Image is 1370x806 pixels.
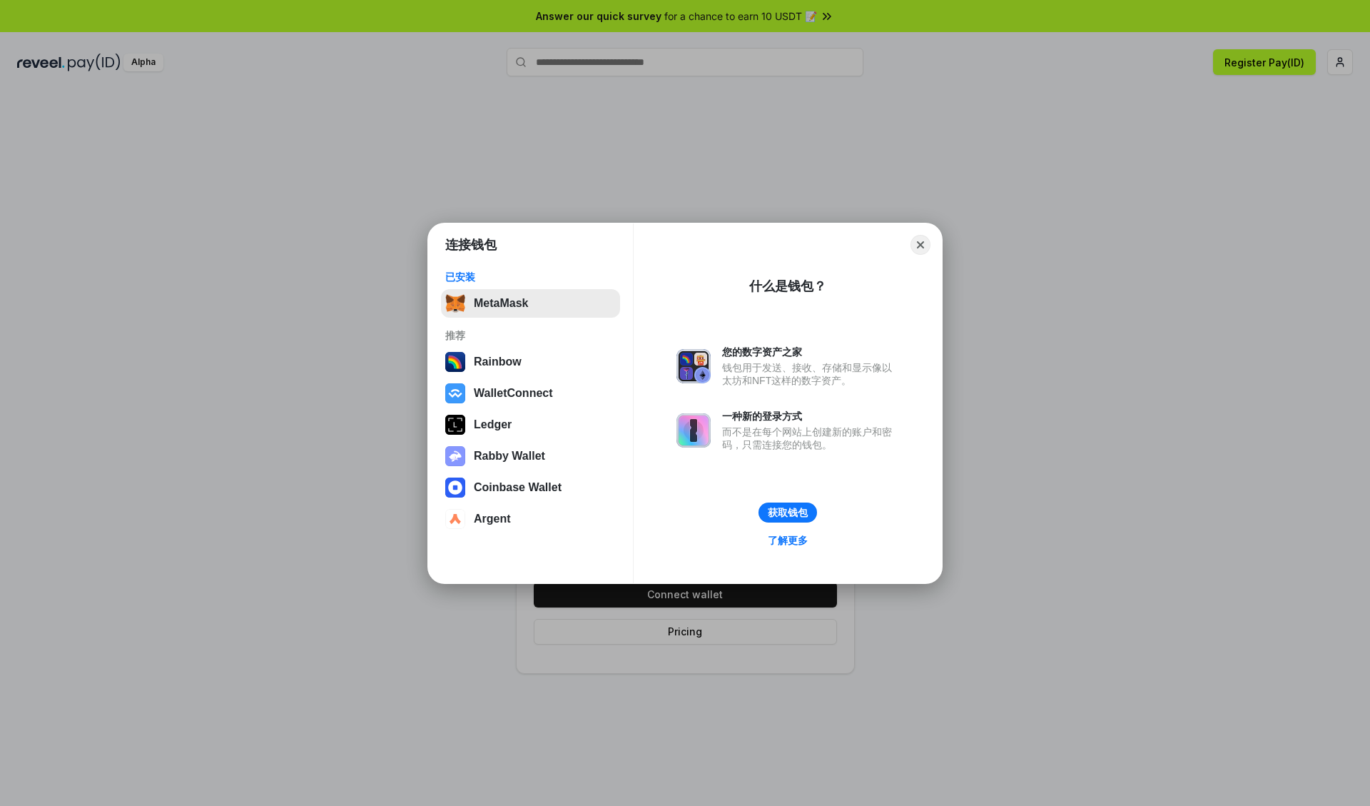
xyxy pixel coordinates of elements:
[474,450,545,463] div: Rabby Wallet
[445,446,465,466] img: svg+xml,%3Csvg%20xmlns%3D%22http%3A%2F%2Fwww.w3.org%2F2000%2Fsvg%22%20fill%3D%22none%22%20viewBox...
[441,379,620,408] button: WalletConnect
[759,531,816,550] a: 了解更多
[474,387,553,400] div: WalletConnect
[768,534,808,547] div: 了解更多
[441,505,620,533] button: Argent
[474,356,522,368] div: Rainbow
[758,503,817,523] button: 获取钱包
[749,278,826,295] div: 什么是钱包？
[722,361,899,387] div: 钱包用于发送、接收、存储和显示像以太坊和NFT这样的数字资产。
[441,473,620,502] button: Coinbase Wallet
[445,271,616,283] div: 已安装
[445,352,465,372] img: svg+xml,%3Csvg%20width%3D%22120%22%20height%3D%22120%22%20viewBox%3D%220%200%20120%20120%22%20fil...
[441,410,620,439] button: Ledger
[910,235,930,255] button: Close
[445,236,497,253] h1: 连接钱包
[445,415,465,435] img: svg+xml,%3Csvg%20xmlns%3D%22http%3A%2F%2Fwww.w3.org%2F2000%2Fsvg%22%20width%3D%2228%22%20height%3...
[445,329,616,342] div: 推荐
[768,506,808,519] div: 获取钱包
[676,413,711,448] img: svg+xml,%3Csvg%20xmlns%3D%22http%3A%2F%2Fwww.w3.org%2F2000%2Fsvg%22%20fill%3D%22none%22%20viewBox...
[445,383,465,403] img: svg+xml,%3Csvg%20width%3D%2228%22%20height%3D%2228%22%20viewBox%3D%220%200%2028%2028%22%20fill%3D...
[445,478,465,498] img: svg+xml,%3Csvg%20width%3D%2228%22%20height%3D%2228%22%20viewBox%3D%220%200%2028%2028%22%20fill%3D...
[441,289,620,318] button: MetaMask
[441,442,620,470] button: Rabby Wallet
[474,481,562,494] div: Coinbase Wallet
[722,410,899,423] div: 一种新的登录方式
[445,293,465,313] img: svg+xml,%3Csvg%20fill%3D%22none%22%20height%3D%2233%22%20viewBox%3D%220%200%2035%2033%22%20width%...
[474,418,512,431] div: Ledger
[474,297,528,310] div: MetaMask
[474,513,511,525] div: Argent
[676,349,711,383] img: svg+xml,%3Csvg%20xmlns%3D%22http%3A%2F%2Fwww.w3.org%2F2000%2Fsvg%22%20fill%3D%22none%22%20viewBox...
[722,346,899,358] div: 您的数字资产之家
[722,425,899,451] div: 而不是在每个网站上创建新的账户和密码，只需连接您的钱包。
[441,348,620,376] button: Rainbow
[445,509,465,529] img: svg+xml,%3Csvg%20width%3D%2228%22%20height%3D%2228%22%20viewBox%3D%220%200%2028%2028%22%20fill%3D...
